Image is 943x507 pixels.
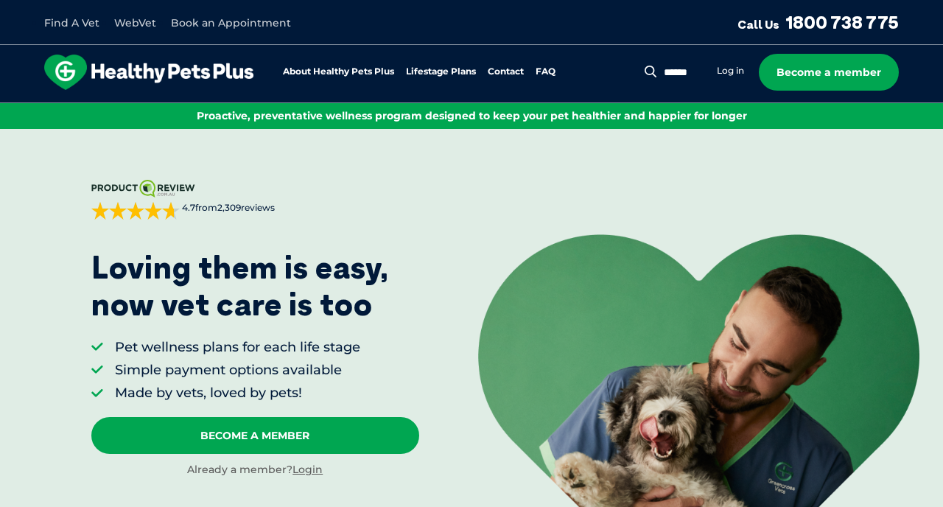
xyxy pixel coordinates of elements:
[737,11,899,33] a: Call Us1800 738 775
[737,17,779,32] span: Call Us
[91,417,419,454] a: Become A Member
[91,180,419,220] a: 4.7from2,309reviews
[536,67,555,77] a: FAQ
[114,16,156,29] a: WebVet
[91,202,180,220] div: 4.7 out of 5 stars
[44,16,99,29] a: Find A Vet
[717,65,744,77] a: Log in
[642,64,660,79] button: Search
[488,67,524,77] a: Contact
[91,249,389,324] p: Loving them is easy, now vet care is too
[197,109,747,122] span: Proactive, preventative wellness program designed to keep your pet healthier and happier for longer
[115,384,360,402] li: Made by vets, loved by pets!
[292,463,323,476] a: Login
[759,54,899,91] a: Become a member
[115,361,360,380] li: Simple payment options available
[115,338,360,357] li: Pet wellness plans for each life stage
[283,67,394,77] a: About Healthy Pets Plus
[406,67,476,77] a: Lifestage Plans
[180,202,275,214] span: from
[91,463,419,478] div: Already a member?
[182,202,195,213] strong: 4.7
[44,55,253,90] img: hpp-logo
[171,16,291,29] a: Book an Appointment
[217,202,275,213] span: 2,309 reviews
